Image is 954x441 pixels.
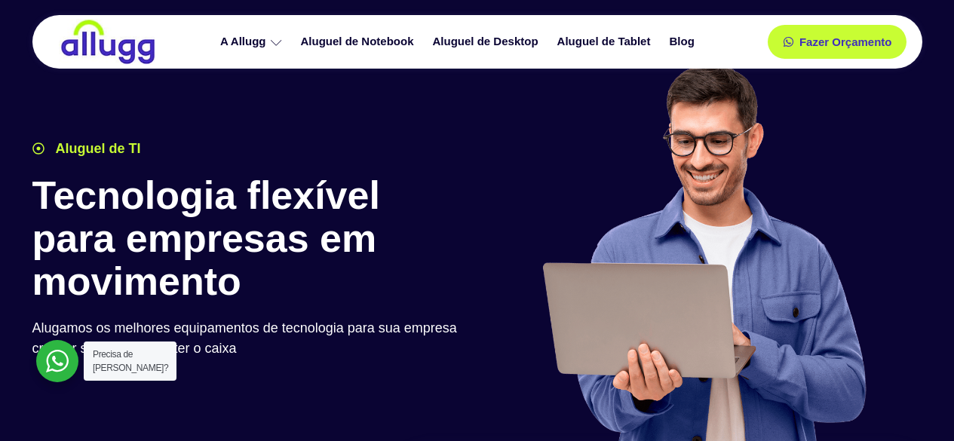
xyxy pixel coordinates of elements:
[32,174,470,304] h1: Tecnologia flexível para empresas em movimento
[661,29,705,55] a: Blog
[550,29,662,55] a: Aluguel de Tablet
[213,29,293,55] a: A Allugg
[59,19,157,65] img: locação de TI é Allugg
[799,36,892,47] span: Fazer Orçamento
[768,25,907,59] a: Fazer Orçamento
[425,29,550,55] a: Aluguel de Desktop
[52,139,141,159] span: Aluguel de TI
[93,349,168,373] span: Precisa de [PERSON_NAME]?
[879,369,954,441] iframe: Chat Widget
[32,318,470,359] p: Alugamos os melhores equipamentos de tecnologia para sua empresa crescer sem comprometer o caixa
[293,29,425,55] a: Aluguel de Notebook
